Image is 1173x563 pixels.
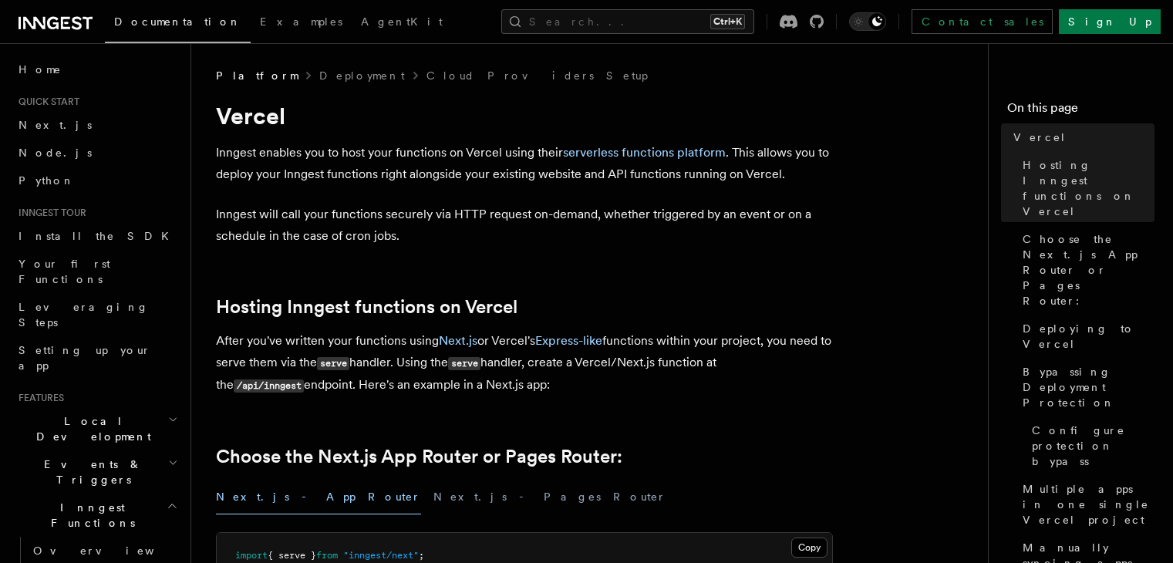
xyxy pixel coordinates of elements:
[448,357,480,370] code: serve
[12,450,181,494] button: Events & Triggers
[317,357,349,370] code: serve
[12,222,181,250] a: Install the SDK
[12,500,167,531] span: Inngest Functions
[12,207,86,219] span: Inngest tour
[1007,123,1154,151] a: Vercel
[19,258,110,285] span: Your first Functions
[19,147,92,159] span: Node.js
[216,102,833,130] h1: Vercel
[12,96,79,108] span: Quick start
[1023,157,1154,219] span: Hosting Inngest functions on Vercel
[12,293,181,336] a: Leveraging Steps
[1013,130,1067,145] span: Vercel
[1016,475,1154,534] a: Multiple apps in one single Vercel project
[501,9,754,34] button: Search...Ctrl+K
[33,544,192,557] span: Overview
[12,336,181,379] a: Setting up your app
[216,142,833,185] p: Inngest enables you to host your functions on Vercel using their . This allows you to deploy your...
[12,494,181,537] button: Inngest Functions
[1016,225,1154,315] a: Choose the Next.js App Router or Pages Router:
[268,550,316,561] span: { serve }
[710,14,745,29] kbd: Ctrl+K
[1023,321,1154,352] span: Deploying to Vercel
[216,204,833,247] p: Inngest will call your functions securely via HTTP request on-demand, whether triggered by an eve...
[12,167,181,194] a: Python
[216,480,421,514] button: Next.js - App Router
[439,333,477,348] a: Next.js
[791,538,828,558] button: Copy
[234,379,304,393] code: /api/inngest
[19,119,92,131] span: Next.js
[216,446,622,467] a: Choose the Next.js App Router or Pages Router:
[319,68,405,83] a: Deployment
[1016,151,1154,225] a: Hosting Inngest functions on Vercel
[1023,364,1154,410] span: Bypassing Deployment Protection
[12,250,181,293] a: Your first Functions
[912,9,1053,34] a: Contact sales
[1007,99,1154,123] h4: On this page
[1023,231,1154,308] span: Choose the Next.js App Router or Pages Router:
[1016,358,1154,416] a: Bypassing Deployment Protection
[105,5,251,43] a: Documentation
[114,15,241,28] span: Documentation
[316,550,338,561] span: from
[849,12,886,31] button: Toggle dark mode
[352,5,452,42] a: AgentKit
[216,296,517,318] a: Hosting Inngest functions on Vercel
[1016,315,1154,358] a: Deploying to Vercel
[12,56,181,83] a: Home
[12,139,181,167] a: Node.js
[535,333,602,348] a: Express-like
[19,174,75,187] span: Python
[19,62,62,77] span: Home
[12,407,181,450] button: Local Development
[19,301,149,329] span: Leveraging Steps
[260,15,342,28] span: Examples
[433,480,666,514] button: Next.js - Pages Router
[19,344,151,372] span: Setting up your app
[12,392,64,404] span: Features
[216,68,298,83] span: Platform
[12,413,168,444] span: Local Development
[1026,416,1154,475] a: Configure protection bypass
[235,550,268,561] span: import
[426,68,648,83] a: Cloud Providers Setup
[361,15,443,28] span: AgentKit
[1059,9,1161,34] a: Sign Up
[1032,423,1154,469] span: Configure protection bypass
[419,550,424,561] span: ;
[1023,481,1154,528] span: Multiple apps in one single Vercel project
[216,330,833,396] p: After you've written your functions using or Vercel's functions within your project, you need to ...
[251,5,352,42] a: Examples
[12,457,168,487] span: Events & Triggers
[19,230,178,242] span: Install the SDK
[563,145,726,160] a: serverless functions platform
[12,111,181,139] a: Next.js
[343,550,419,561] span: "inngest/next"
